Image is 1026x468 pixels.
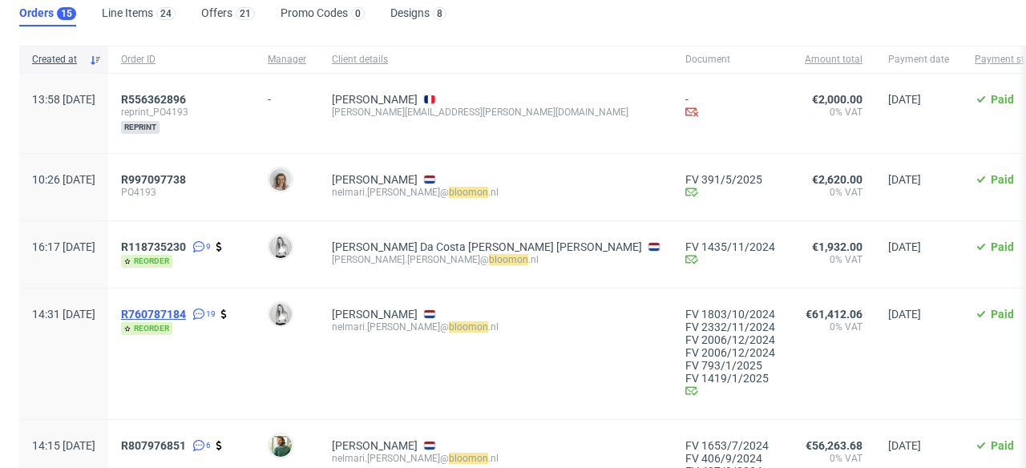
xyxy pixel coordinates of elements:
[888,308,921,321] span: [DATE]
[685,53,779,67] span: Document
[269,236,292,258] img: Dominika Herszel
[685,452,779,465] a: FV 406/9/2024
[189,240,211,253] a: 9
[121,322,172,335] span: reorder
[332,452,660,465] div: nelmari.[PERSON_NAME]@ .nl
[805,186,862,199] span: 0% VAT
[685,372,779,385] a: FV 1419/1/2025
[806,439,862,452] span: €56,263.68
[332,173,418,186] a: [PERSON_NAME]
[32,308,95,321] span: 14:31 [DATE]
[685,308,779,321] a: FV 1803/10/2024
[685,359,779,372] a: FV 793/1/2025
[281,1,365,26] a: Promo Codes0
[332,439,418,452] a: [PERSON_NAME]
[240,8,251,19] div: 21
[121,439,189,452] a: R807976851
[805,106,862,119] span: 0% VAT
[121,93,186,106] span: R556362896
[121,255,172,268] span: reorder
[206,439,211,452] span: 6
[888,53,949,67] span: Payment date
[201,1,255,26] a: Offers21
[355,8,361,19] div: 0
[812,93,862,106] span: €2,000.00
[449,453,488,464] mark: bloomon
[685,93,779,121] div: -
[121,106,242,119] span: reprint_PO4193
[189,308,216,321] a: 19
[685,333,779,346] a: FV 2006/12/2024
[685,439,779,452] a: FV 1653/7/2024
[121,240,186,253] span: R118735230
[268,87,306,106] div: -
[121,93,189,106] a: R556362896
[805,53,862,67] span: Amount total
[32,439,95,452] span: 14:15 [DATE]
[805,452,862,465] span: 0% VAT
[685,321,779,333] a: FV 2332/11/2024
[332,240,642,253] a: [PERSON_NAME] Da Costa [PERSON_NAME] [PERSON_NAME]
[121,308,186,321] span: R760787184
[102,1,176,26] a: Line Items24
[332,106,660,119] div: [PERSON_NAME][EMAIL_ADDRESS][PERSON_NAME][DOMAIN_NAME]
[888,240,921,253] span: [DATE]
[685,346,779,359] a: FV 2006/12/2024
[489,254,528,265] mark: bloomon
[121,121,160,134] span: reprint
[812,173,862,186] span: €2,620.00
[268,53,306,67] span: Manager
[685,240,779,253] a: FV 1435/11/2024
[437,8,442,19] div: 8
[888,439,921,452] span: [DATE]
[269,434,292,457] img: Alex Le Mee
[121,240,189,253] a: R118735230
[812,240,862,253] span: €1,932.00
[189,439,211,452] a: 6
[32,53,83,67] span: Created at
[121,173,189,186] a: R997097738
[121,186,242,199] span: PO4193
[390,1,446,26] a: Designs8
[805,253,862,266] span: 0% VAT
[61,8,72,19] div: 15
[449,187,488,198] mark: bloomon
[806,308,862,321] span: €61,412.06
[685,173,779,186] a: FV 391/5/2025
[991,93,1014,106] span: Paid
[888,173,921,186] span: [DATE]
[160,8,172,19] div: 24
[121,53,242,67] span: Order ID
[32,93,95,106] span: 13:58 [DATE]
[991,240,1014,253] span: Paid
[332,321,660,333] div: nelmari.[PERSON_NAME]@ .nl
[332,253,660,266] div: [PERSON_NAME].[PERSON_NAME]@ .nl
[121,308,189,321] a: R760787184
[991,173,1014,186] span: Paid
[991,439,1014,452] span: Paid
[19,1,76,26] a: Orders15
[449,321,488,333] mark: bloomon
[332,186,660,199] div: nelmari.[PERSON_NAME]@ .nl
[269,168,292,191] img: Monika Poźniak
[888,93,921,106] span: [DATE]
[121,173,186,186] span: R997097738
[332,93,418,106] a: [PERSON_NAME]
[121,439,186,452] span: R807976851
[206,240,211,253] span: 9
[332,308,418,321] a: [PERSON_NAME]
[32,240,95,253] span: 16:17 [DATE]
[991,308,1014,321] span: Paid
[332,53,660,67] span: Client details
[206,308,216,321] span: 19
[269,303,292,325] img: Dominika Herszel
[805,321,862,333] span: 0% VAT
[32,173,95,186] span: 10:26 [DATE]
